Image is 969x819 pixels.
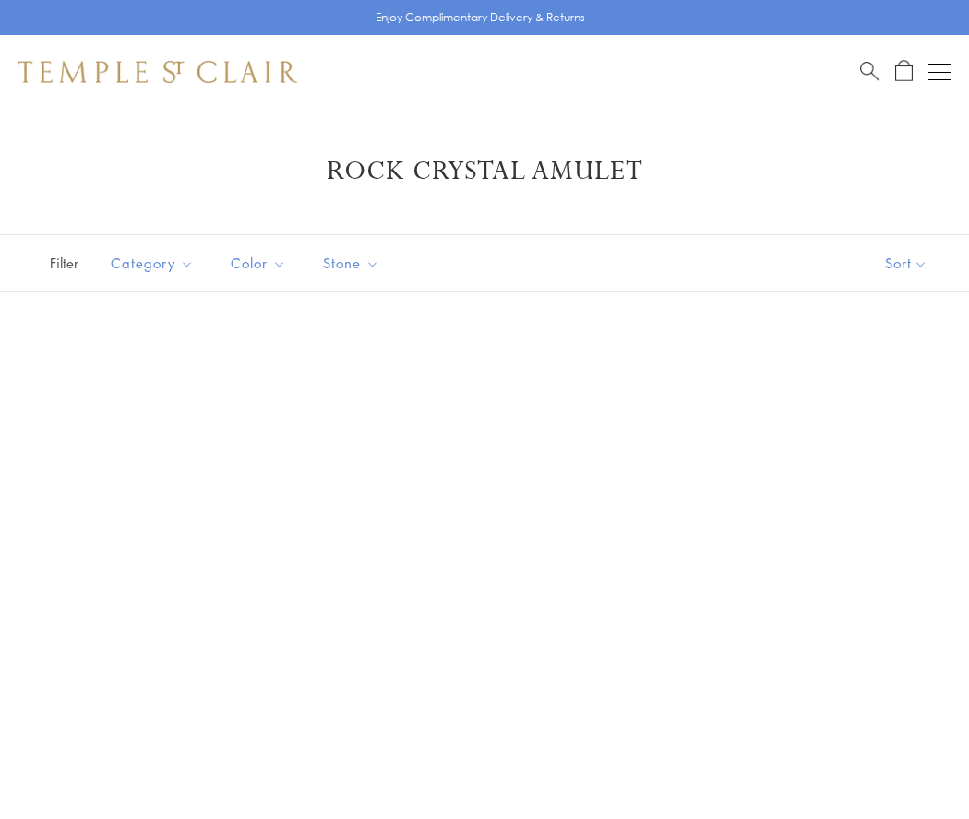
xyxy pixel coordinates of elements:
[314,252,393,275] span: Stone
[860,60,879,83] a: Search
[895,60,913,83] a: Open Shopping Bag
[221,252,300,275] span: Color
[376,8,585,27] p: Enjoy Complimentary Delivery & Returns
[102,252,208,275] span: Category
[46,155,923,188] h1: Rock Crystal Amulet
[843,235,969,291] button: Show sort by
[309,243,393,284] button: Stone
[217,243,300,284] button: Color
[928,61,951,83] button: Open navigation
[97,243,208,284] button: Category
[18,61,297,83] img: Temple St. Clair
